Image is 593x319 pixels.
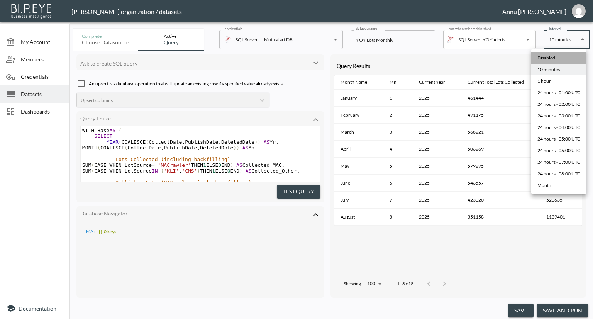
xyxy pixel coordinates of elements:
[537,136,580,143] div: 24 hours - 05:00 UTC
[537,89,580,96] div: 24 hours - 01:00 UTC
[537,54,555,61] div: Disabled
[537,124,580,131] div: 24 hours - 04:00 UTC
[537,101,580,108] div: 24 hours - 02:00 UTC
[537,147,580,154] div: 24 hours - 06:00 UTC
[537,66,560,73] div: 10 minutes
[537,170,580,177] div: 24 hours - 08:00 UTC
[537,159,580,166] div: 24 hours - 07:00 UTC
[537,182,551,189] div: Month
[537,112,580,119] div: 24 hours - 03:00 UTC
[537,78,551,85] div: 1 hour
